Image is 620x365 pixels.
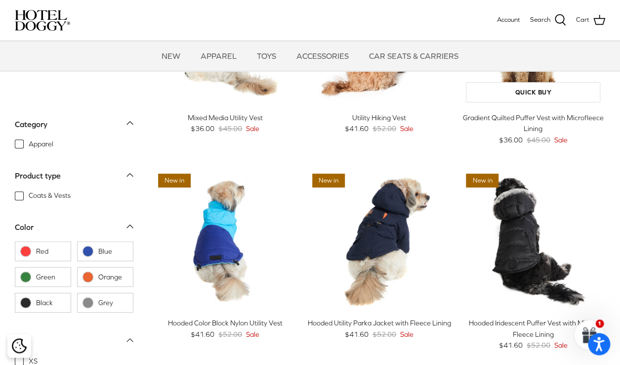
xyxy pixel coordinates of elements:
[307,112,452,135] a: Utility Hiking Vest $41.60 $52.00 Sale
[15,10,70,31] img: hoteldoggycom
[153,112,297,123] div: Mixed Media Utility Vest
[36,298,66,308] span: Black
[461,318,605,340] div: Hooded Iridescent Puffer Vest with Micro-Fleece Lining
[15,118,47,131] div: Category
[15,219,133,241] a: Color
[345,329,369,340] span: $41.60
[191,329,214,340] span: $41.60
[307,318,452,328] div: Hooded Utility Parka Jacket with Fleece Lining
[246,329,259,340] span: Sale
[29,139,53,149] span: Apparel
[466,82,600,102] a: Quick buy
[15,168,133,190] a: Product type
[527,135,550,145] span: $45.00
[497,15,520,25] a: Account
[400,329,413,340] span: Sale
[312,174,345,188] span: New in
[527,340,550,351] span: $52.00
[461,169,605,313] a: Hooded Iridescent Puffer Vest with Micro-Fleece Lining
[15,221,34,234] div: Color
[530,14,566,27] a: Search
[288,41,358,71] a: ACCESSORIES
[98,298,128,308] span: Grey
[218,123,242,134] span: $45.00
[15,333,133,356] a: Size
[497,16,520,23] span: Account
[15,116,133,138] a: Category
[307,169,452,313] a: Hooded Utility Parka Jacket with Fleece Lining
[499,340,523,351] span: $41.60
[153,41,189,71] a: NEW
[530,15,550,25] span: Search
[10,337,28,355] button: Cookie policy
[191,123,214,134] span: $36.00
[36,272,66,282] span: Green
[466,174,498,188] span: New in
[12,338,27,353] img: Cookie policy
[461,318,605,351] a: Hooded Iridescent Puffer Vest with Micro-Fleece Lining $41.60 $52.00 Sale
[29,190,71,200] span: Coats & Vests
[153,112,297,135] a: Mixed Media Utility Vest $36.00 $45.00 Sale
[372,123,396,134] span: $52.00
[158,174,191,188] span: New in
[499,135,523,145] span: $36.00
[98,272,128,282] span: Orange
[576,15,589,25] span: Cart
[153,318,297,328] div: Hooded Color Block Nylon Utility Vest
[360,41,467,71] a: CAR SEATS & CARRIERS
[554,135,568,145] span: Sale
[153,318,297,340] a: Hooded Color Block Nylon Utility Vest $41.60 $52.00 Sale
[345,123,369,134] span: $41.60
[307,112,452,123] div: Utility Hiking Vest
[248,41,285,71] a: TOYS
[218,329,242,340] span: $52.00
[307,318,452,340] a: Hooded Utility Parka Jacket with Fleece Lining $41.60 $52.00 Sale
[15,169,61,182] div: Product type
[461,112,605,145] a: Gradient Quilted Puffer Vest with Microfleece Lining $36.00 $45.00 Sale
[36,246,66,256] span: Red
[7,334,31,358] div: Cookie policy
[372,329,396,340] span: $52.00
[554,340,568,351] span: Sale
[246,123,259,134] span: Sale
[576,14,605,27] a: Cart
[400,123,413,134] span: Sale
[192,41,246,71] a: APPAREL
[461,112,605,135] div: Gradient Quilted Puffer Vest with Microfleece Lining
[98,246,128,256] span: Blue
[153,169,297,313] a: Hooded Color Block Nylon Utility Vest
